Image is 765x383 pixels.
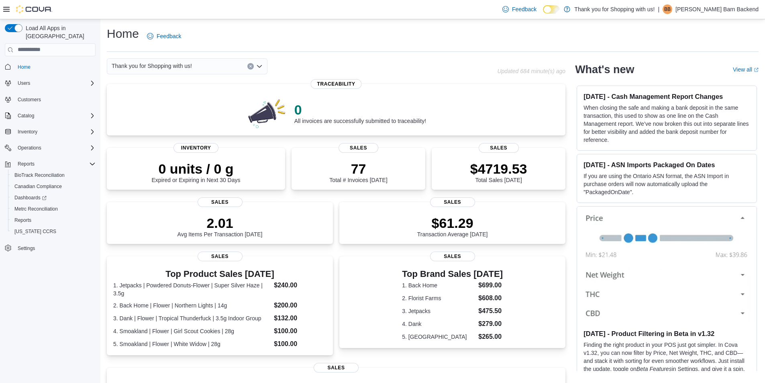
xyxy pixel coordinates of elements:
[14,62,34,72] a: Home
[402,307,475,315] dt: 3. Jetpacks
[8,192,99,203] a: Dashboards
[11,227,96,236] span: Washington CCRS
[113,314,271,322] dt: 3. Dank | Flower | Tropical Thunderfuck | 3.5g Indoor Group
[664,4,671,14] span: BB
[14,62,96,72] span: Home
[402,294,475,302] dt: 2. Florist Farms
[113,327,271,335] dt: 4. Smoakland | Flower | Girl Scout Cookies | 28g
[478,293,503,303] dd: $608.00
[18,64,31,70] span: Home
[107,26,139,42] h1: Home
[2,142,99,154] button: Operations
[2,110,99,121] button: Catalog
[2,242,99,254] button: Settings
[18,113,34,119] span: Catalog
[247,63,254,70] button: Clear input
[14,172,65,178] span: BioTrack Reconciliation
[470,161,527,177] p: $4719.53
[478,281,503,290] dd: $699.00
[113,281,271,297] dt: 1. Jetpacks | Powdered Donuts-Flower | Super Silver Haze | 3.5g
[430,197,475,207] span: Sales
[2,126,99,137] button: Inventory
[417,215,488,231] p: $61.29
[402,281,475,289] dt: 1. Back Home
[2,61,99,73] button: Home
[198,197,243,207] span: Sales
[478,319,503,329] dd: $279.00
[583,172,750,196] p: If you are using the Ontario ASN format, the ASN Import in purchase orders will now automatically...
[14,228,56,235] span: [US_STATE] CCRS
[314,363,359,373] span: Sales
[18,145,41,151] span: Operations
[329,161,387,177] p: 77
[177,215,263,231] p: 2.01
[14,183,62,190] span: Canadian Compliance
[274,326,326,336] dd: $100.00
[499,1,540,17] a: Feedback
[14,243,96,253] span: Settings
[11,215,35,225] a: Reports
[575,63,634,76] h2: What's new
[663,4,672,14] div: Budd Barn Backend
[177,215,263,238] div: Avg Items Per Transaction [DATE]
[14,95,44,104] a: Customers
[636,366,672,372] em: Beta Features
[8,181,99,192] button: Canadian Compliance
[402,333,475,341] dt: 5. [GEOGRAPHIC_DATA]
[2,94,99,105] button: Customers
[658,4,659,14] p: |
[14,78,33,88] button: Users
[14,111,96,121] span: Catalog
[18,80,30,86] span: Users
[274,281,326,290] dd: $240.00
[18,161,35,167] span: Reports
[2,78,99,89] button: Users
[14,78,96,88] span: Users
[113,269,326,279] h3: Top Product Sales [DATE]
[157,32,181,40] span: Feedback
[152,161,241,177] p: 0 units / 0 g
[8,170,99,181] button: BioTrack Reconciliation
[14,94,96,104] span: Customers
[339,143,379,153] span: Sales
[311,79,362,89] span: Traceability
[512,5,537,13] span: Feedback
[198,252,243,261] span: Sales
[329,161,387,183] div: Total # Invoices [DATE]
[478,332,503,342] dd: $265.00
[14,244,38,253] a: Settings
[11,193,50,203] a: Dashboards
[22,24,96,40] span: Load All Apps in [GEOGRAPHIC_DATA]
[294,102,426,118] p: 0
[8,215,99,226] button: Reports
[583,341,750,381] p: Finding the right product in your POS just got simpler. In Cova v1.32, you can now filter by Pric...
[113,301,271,309] dt: 2. Back Home | Flower | Northern Lights | 14g
[675,4,759,14] p: [PERSON_NAME] Barn Backend
[18,245,35,252] span: Settings
[113,340,271,348] dt: 5. Smoakland | Flower | White Widow | 28g
[11,204,61,214] a: Metrc Reconciliation
[754,68,759,72] svg: External link
[543,5,560,14] input: Dark Mode
[18,96,41,103] span: Customers
[173,143,218,153] span: Inventory
[583,330,750,338] h3: [DATE] - Product Filtering in Beta in v1.32
[402,269,503,279] h3: Top Brand Sales [DATE]
[14,143,45,153] button: Operations
[274,339,326,349] dd: $100.00
[14,159,96,169] span: Reports
[497,68,565,74] p: Updated 684 minute(s) ago
[5,58,96,275] nav: Complex example
[11,227,59,236] a: [US_STATE] CCRS
[733,66,759,73] a: View allExternal link
[11,204,96,214] span: Metrc Reconciliation
[14,127,41,137] button: Inventory
[144,28,184,44] a: Feedback
[256,63,263,70] button: Open list of options
[14,159,38,169] button: Reports
[294,102,426,124] div: All invoices are successfully submitted to traceability!
[274,313,326,323] dd: $132.00
[479,143,519,153] span: Sales
[2,158,99,170] button: Reports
